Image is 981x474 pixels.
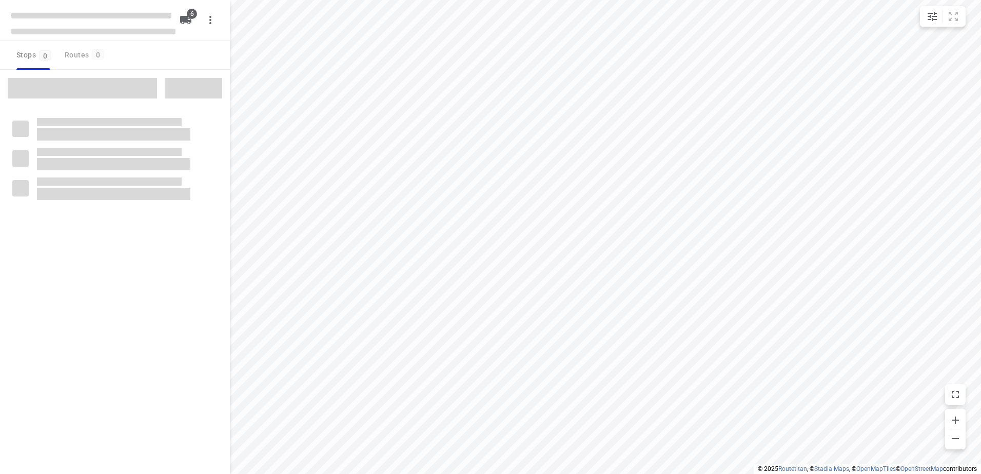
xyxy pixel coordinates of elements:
[778,465,807,472] a: Routetitan
[758,465,977,472] li: © 2025 , © , © © contributors
[900,465,943,472] a: OpenStreetMap
[920,6,966,27] div: small contained button group
[856,465,896,472] a: OpenMapTiles
[814,465,849,472] a: Stadia Maps
[922,6,943,27] button: Map settings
